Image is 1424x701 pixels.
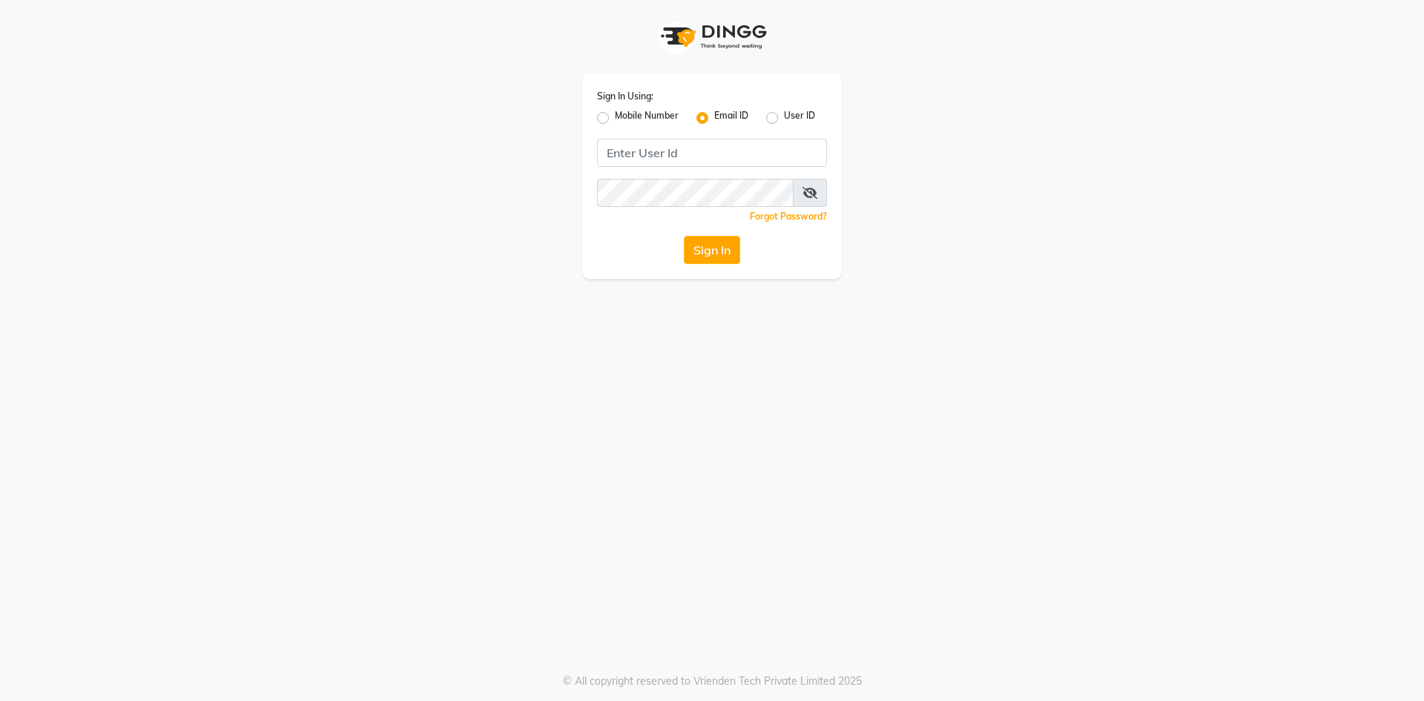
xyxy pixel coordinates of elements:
label: Sign In Using: [597,90,653,103]
label: Email ID [714,109,748,127]
input: Username [597,139,827,167]
button: Sign In [684,236,740,264]
label: User ID [784,109,815,127]
input: Username [597,179,794,207]
img: logo1.svg [653,15,771,59]
a: Forgot Password? [750,211,827,222]
label: Mobile Number [615,109,679,127]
